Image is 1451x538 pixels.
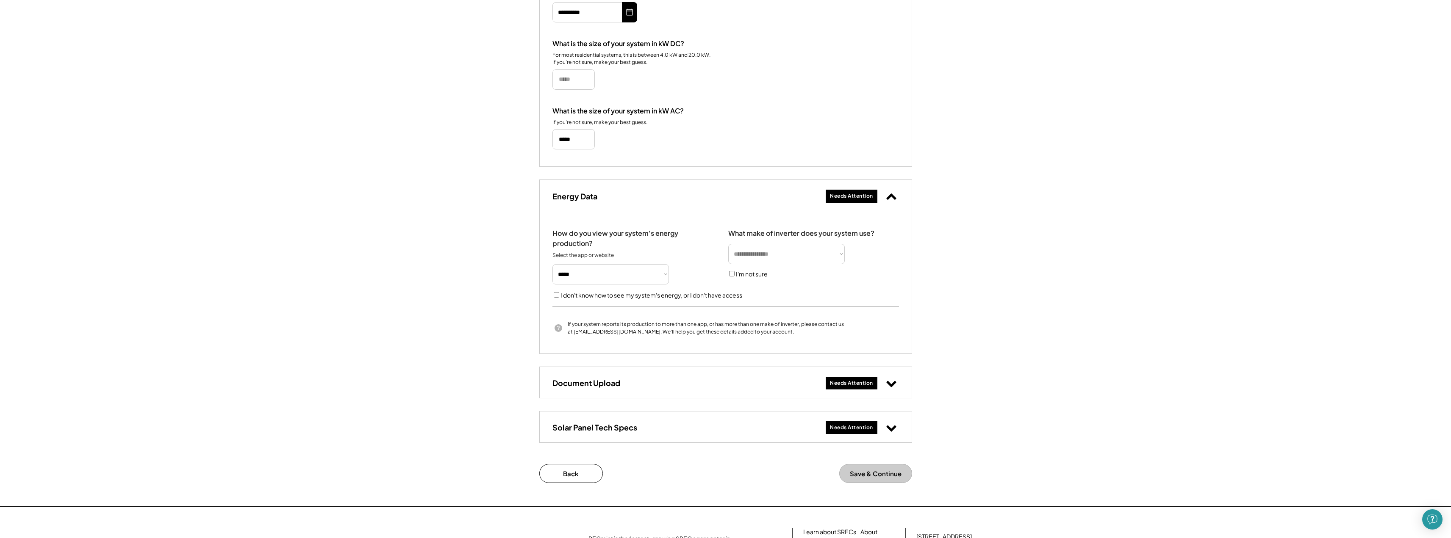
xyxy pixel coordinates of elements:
[830,380,873,387] div: Needs Attention
[728,228,874,238] div: What make of inverter does your system use?
[568,320,845,336] div: If your system reports its production to more than one app, or has more than one make of inverter...
[830,193,873,200] div: Needs Attention
[860,528,877,536] a: About
[552,191,597,201] h3: Energy Data
[552,378,620,388] h3: Document Upload
[1422,509,1443,530] div: Open Intercom Messenger
[736,270,768,278] label: I'm not sure
[552,252,637,259] div: Select the app or website
[552,228,711,248] div: How do you view your system's energy production?
[552,422,637,432] h3: Solar Panel Tech Specs
[539,464,603,483] button: Back
[560,291,742,299] label: I don't know how to see my system's energy, or I don't have access
[552,52,711,66] div: For most residential systems, this is between 4.0 kW and 20.0 kW. If you're not sure, make your b...
[839,464,912,483] button: Save & Continue
[552,119,647,126] div: If you're not sure, make your best guess.
[830,424,873,431] div: Needs Attention
[552,107,684,116] div: What is the size of your system in kW AC?
[552,39,684,48] div: What is the size of your system in kW DC?
[803,528,856,536] a: Learn about SRECs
